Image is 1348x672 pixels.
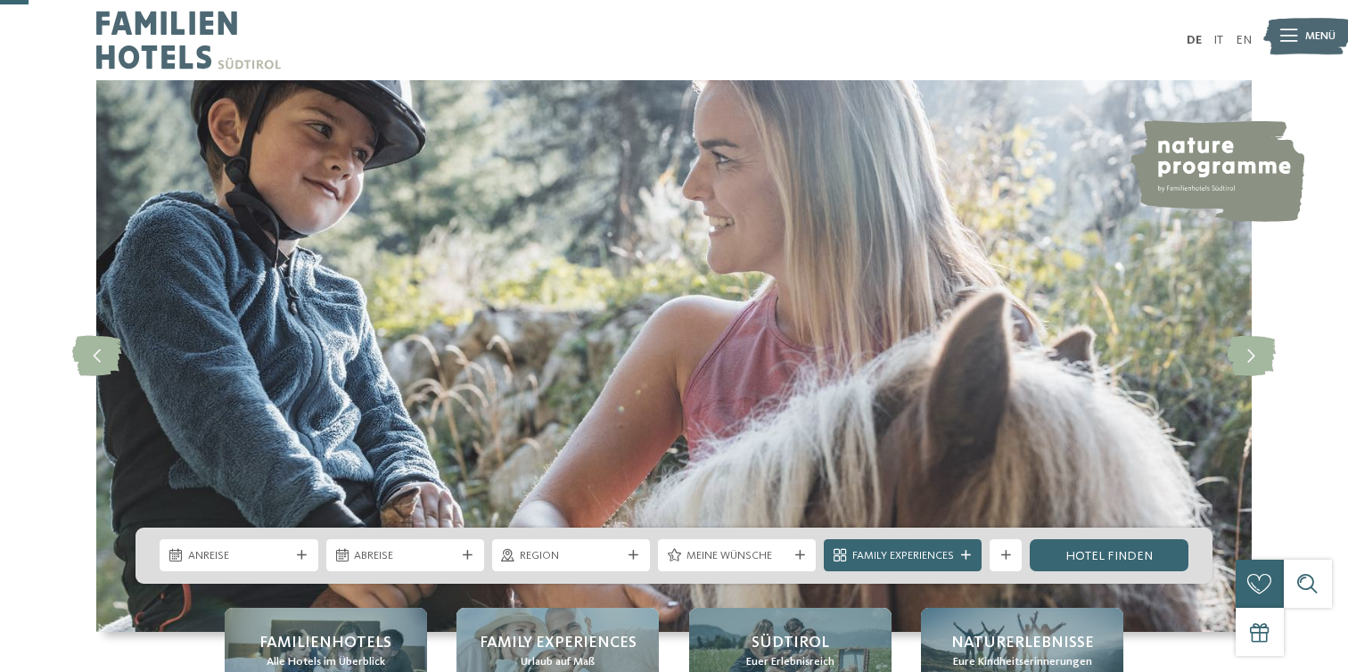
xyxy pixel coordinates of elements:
[752,632,829,654] span: Südtirol
[1236,34,1252,46] a: EN
[267,654,385,670] span: Alle Hotels im Überblick
[480,632,637,654] span: Family Experiences
[259,632,391,654] span: Familienhotels
[96,80,1252,632] img: Familienhotels Südtirol: The happy family places
[951,632,1094,654] span: Naturerlebnisse
[521,654,595,670] span: Urlaub auf Maß
[852,548,954,564] span: Family Experiences
[1030,539,1188,571] a: Hotel finden
[1187,34,1202,46] a: DE
[354,548,456,564] span: Abreise
[1213,34,1223,46] a: IT
[520,548,621,564] span: Region
[1128,120,1304,222] img: nature programme by Familienhotels Südtirol
[746,654,834,670] span: Euer Erlebnisreich
[1305,29,1336,45] span: Menü
[188,548,290,564] span: Anreise
[686,548,788,564] span: Meine Wünsche
[953,654,1092,670] span: Eure Kindheitserinnerungen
